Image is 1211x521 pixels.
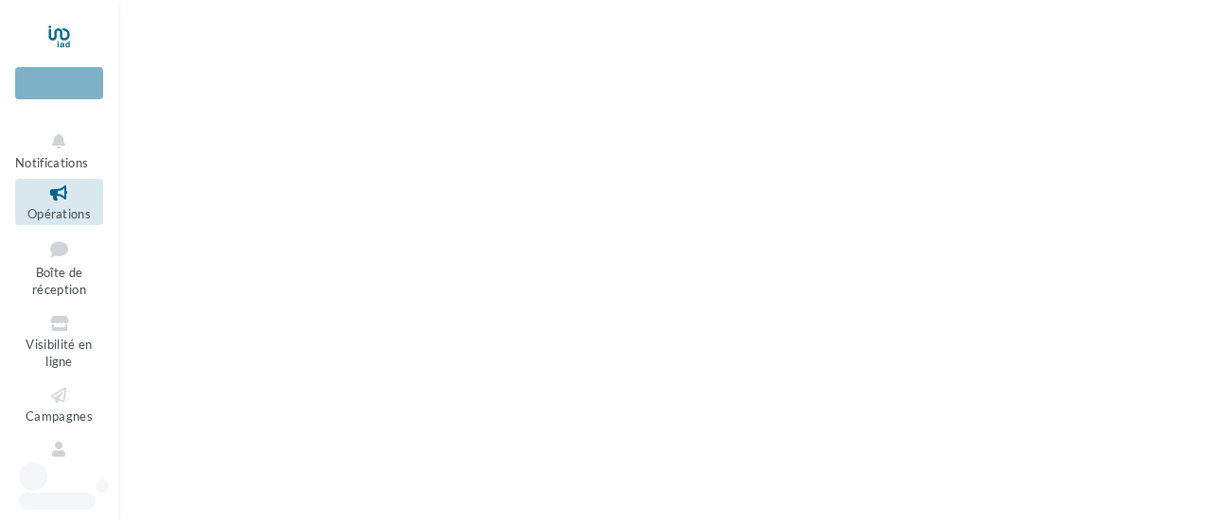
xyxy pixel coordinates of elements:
[15,67,103,99] div: Nouvelle campagne
[15,179,103,225] a: Opérations
[15,381,103,427] a: Campagnes
[15,435,103,481] a: Contacts
[32,265,86,298] span: Boîte de réception
[15,233,103,302] a: Boîte de réception
[26,337,92,370] span: Visibilité en ligne
[26,408,93,424] span: Campagnes
[15,155,88,170] span: Notifications
[15,309,103,373] a: Visibilité en ligne
[27,206,91,221] span: Opérations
